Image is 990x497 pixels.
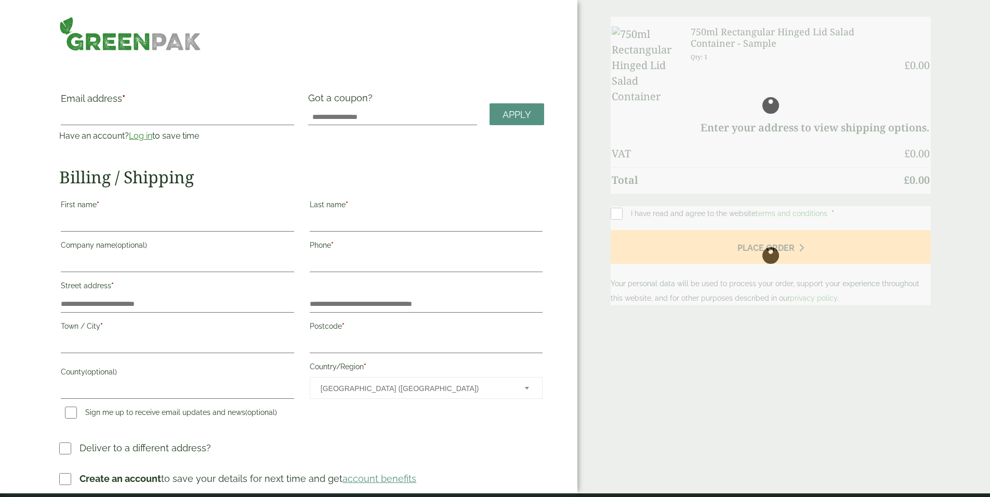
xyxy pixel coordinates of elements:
[97,200,99,209] abbr: required
[342,322,345,330] abbr: required
[129,131,152,141] a: Log in
[310,197,543,215] label: Last name
[61,408,281,420] label: Sign me up to receive email updates and news
[310,377,543,399] span: Country/Region
[61,278,294,296] label: Street address
[61,197,294,215] label: First name
[61,319,294,337] label: Town / City
[245,408,277,417] span: (optional)
[503,109,531,120] span: Apply
[61,94,294,109] label: Email address
[122,93,125,104] abbr: required
[342,473,416,484] a: account benefits
[111,281,114,290] abbr: required
[490,103,544,126] a: Apply
[308,92,377,109] label: Got a coupon?
[310,319,543,337] label: Postcode
[80,472,416,486] p: to save your details for next time and get
[331,241,334,249] abbr: required
[61,238,294,256] label: Company name
[59,17,201,51] img: GreenPak Supplies
[115,241,147,249] span: (optional)
[80,441,211,455] p: Deliver to a different address?
[59,167,544,187] h2: Billing / Shipping
[310,238,543,256] label: Phone
[364,362,366,371] abbr: required
[321,378,511,399] span: United Kingdom (UK)
[100,322,103,330] abbr: required
[65,407,77,419] input: Sign me up to receive email updates and news(optional)
[59,130,295,142] p: Have an account? to save time
[85,368,117,376] span: (optional)
[310,359,543,377] label: Country/Region
[80,473,161,484] strong: Create an account
[346,200,348,209] abbr: required
[61,365,294,382] label: County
